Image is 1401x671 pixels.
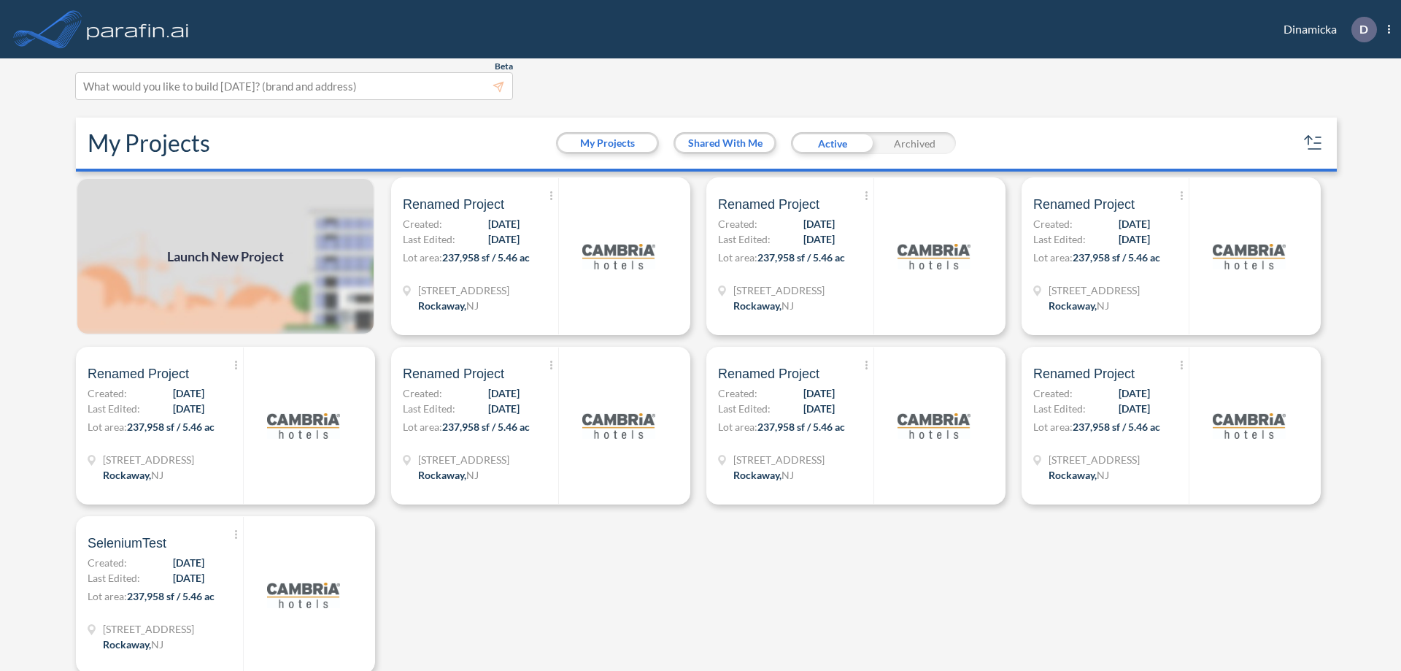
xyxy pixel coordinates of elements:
[803,401,835,416] span: [DATE]
[488,401,520,416] span: [DATE]
[803,216,835,231] span: [DATE]
[88,365,189,383] span: Renamed Project
[495,61,513,72] span: Beta
[418,469,466,481] span: Rockaway ,
[1097,469,1109,481] span: NJ
[88,570,140,586] span: Last Edited:
[1033,231,1086,247] span: Last Edited:
[403,196,504,213] span: Renamed Project
[1033,421,1073,433] span: Lot area:
[403,421,442,433] span: Lot area:
[791,132,873,154] div: Active
[898,220,970,293] img: logo
[1097,299,1109,312] span: NJ
[781,469,794,481] span: NJ
[167,247,284,267] span: Launch New Project
[488,386,520,401] span: [DATE]
[103,469,151,481] span: Rockaway ,
[1073,251,1160,264] span: 237,958 sf / 5.46 ac
[803,386,835,401] span: [DATE]
[267,559,340,632] img: logo
[718,365,819,383] span: Renamed Project
[403,401,455,416] span: Last Edited:
[103,638,151,651] span: Rockaway ,
[488,216,520,231] span: [DATE]
[803,231,835,247] span: [DATE]
[718,386,757,401] span: Created:
[718,421,757,433] span: Lot area:
[418,298,479,313] div: Rockaway, NJ
[1359,23,1368,36] p: D
[1119,216,1150,231] span: [DATE]
[488,231,520,247] span: [DATE]
[403,386,442,401] span: Created:
[173,401,204,416] span: [DATE]
[403,365,504,383] span: Renamed Project
[84,15,192,44] img: logo
[127,421,215,433] span: 237,958 sf / 5.46 ac
[173,386,204,401] span: [DATE]
[1033,401,1086,416] span: Last Edited:
[757,251,845,264] span: 237,958 sf / 5.46 ac
[151,638,163,651] span: NJ
[103,637,163,652] div: Rockaway, NJ
[1213,220,1286,293] img: logo
[1049,283,1140,298] span: 321 Mt Hope Ave
[127,590,215,602] span: 237,958 sf / 5.46 ac
[88,421,127,433] span: Lot area:
[718,196,819,213] span: Renamed Project
[733,469,781,481] span: Rockaway ,
[1049,298,1109,313] div: Rockaway, NJ
[733,467,794,483] div: Rockaway, NJ
[718,401,771,416] span: Last Edited:
[103,467,163,483] div: Rockaway, NJ
[1049,467,1109,483] div: Rockaway, NJ
[466,299,479,312] span: NJ
[1033,216,1073,231] span: Created:
[1033,196,1135,213] span: Renamed Project
[76,177,375,335] img: add
[898,389,970,462] img: logo
[718,231,771,247] span: Last Edited:
[173,570,204,586] span: [DATE]
[418,467,479,483] div: Rockaway, NJ
[418,299,466,312] span: Rockaway ,
[88,534,166,552] span: SeleniumTest
[88,555,127,570] span: Created:
[1302,131,1325,155] button: sort
[88,401,140,416] span: Last Edited:
[733,283,825,298] span: 321 Mt Hope Ave
[88,386,127,401] span: Created:
[582,389,655,462] img: logo
[173,555,204,570] span: [DATE]
[1119,231,1150,247] span: [DATE]
[873,132,956,154] div: Archived
[733,299,781,312] span: Rockaway ,
[1049,469,1097,481] span: Rockaway ,
[1033,386,1073,401] span: Created:
[733,452,825,467] span: 321 Mt Hope Ave
[1119,386,1150,401] span: [DATE]
[88,590,127,602] span: Lot area:
[676,134,774,152] button: Shared With Me
[103,452,194,467] span: 321 Mt Hope Ave
[1049,452,1140,467] span: 321 Mt Hope Ave
[733,298,794,313] div: Rockaway, NJ
[267,389,340,462] img: logo
[103,621,194,637] span: 321 Mt Hope Ave
[1033,365,1135,383] span: Renamed Project
[403,216,442,231] span: Created:
[418,452,509,467] span: 321 Mt Hope Ave
[1213,389,1286,462] img: logo
[88,129,210,157] h2: My Projects
[418,283,509,298] span: 321 Mt Hope Ave
[781,299,794,312] span: NJ
[403,231,455,247] span: Last Edited:
[1262,17,1390,42] div: Dinamicka
[76,177,375,335] a: Launch New Project
[558,134,657,152] button: My Projects
[442,251,530,264] span: 237,958 sf / 5.46 ac
[1049,299,1097,312] span: Rockaway ,
[1119,401,1150,416] span: [DATE]
[757,421,845,433] span: 237,958 sf / 5.46 ac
